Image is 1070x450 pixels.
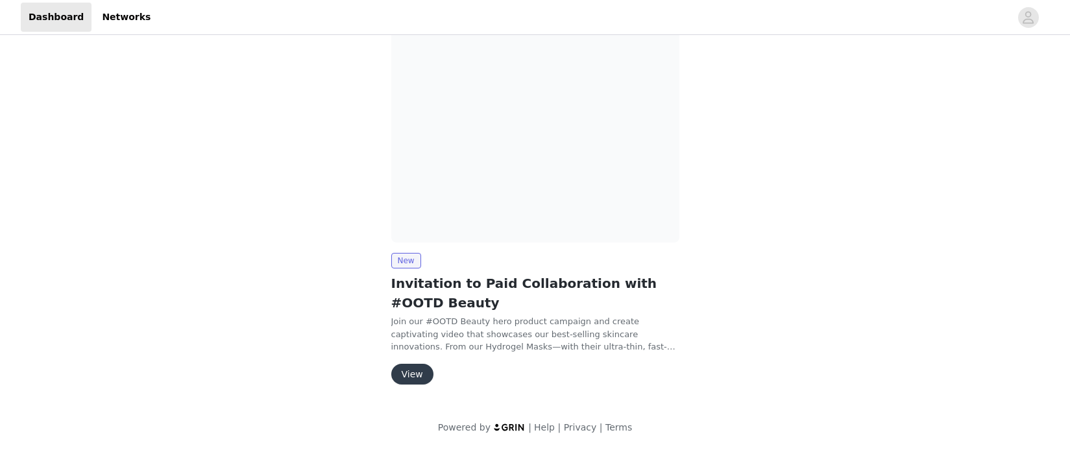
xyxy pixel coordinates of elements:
a: Dashboard [21,3,91,32]
img: logo [493,423,526,431]
div: avatar [1022,7,1034,28]
button: View [391,364,433,385]
span: | [600,422,603,432]
a: Help [534,422,555,432]
span: | [557,422,561,432]
span: | [528,422,531,432]
a: View [391,370,433,379]
a: Privacy [564,422,597,432]
p: Join our #OOTD Beauty hero product campaign and create captivating video that showcases our best-... [391,315,679,353]
a: Networks [94,3,158,32]
h2: Invitation to Paid Collaboration with #OOTD Beauty [391,274,679,313]
img: OOTDBEAUTY [391,27,679,243]
span: New [391,253,421,268]
a: Terms [605,422,632,432]
span: Powered by [438,422,491,432]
